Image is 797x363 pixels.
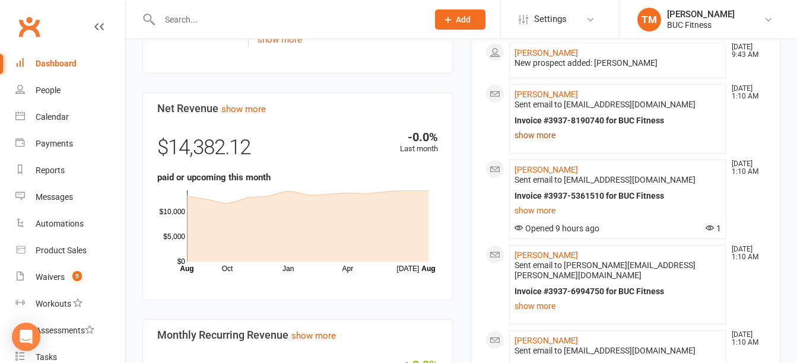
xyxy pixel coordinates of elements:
[156,11,420,28] input: Search...
[36,299,71,308] div: Workouts
[515,165,578,174] a: [PERSON_NAME]
[36,59,77,68] div: Dashboard
[36,85,61,95] div: People
[515,298,722,314] a: show more
[15,237,125,264] a: Product Sales
[515,58,722,68] div: New prospect added: [PERSON_NAME]
[726,43,765,59] time: [DATE] 9:43 AM
[12,323,40,351] div: Open Intercom Messenger
[435,9,485,30] button: Add
[706,224,721,233] span: 1
[291,330,336,341] a: show more
[36,352,57,362] div: Tasks
[515,260,696,280] span: Sent email to [PERSON_NAME][EMAIL_ADDRESS][PERSON_NAME][DOMAIN_NAME]
[515,116,722,126] div: Invoice #3937-8190740 for BUC Fitness
[726,85,765,100] time: [DATE] 1:10 AM
[36,165,65,175] div: Reports
[515,286,722,297] div: Invoice #3937-6994750 for BUC Fitness
[534,6,567,33] span: Settings
[15,211,125,237] a: Automations
[515,90,578,99] a: [PERSON_NAME]
[400,131,438,143] div: -0.0%
[15,130,125,157] a: Payments
[157,329,438,341] h3: Monthly Recurring Revenue
[515,224,599,233] span: Opened 9 hours ago
[36,112,69,122] div: Calendar
[515,127,722,144] a: show more
[515,250,578,260] a: [PERSON_NAME]
[221,104,266,114] a: show more
[515,175,696,184] span: Sent email to [EMAIL_ADDRESS][DOMAIN_NAME]
[515,336,578,345] a: [PERSON_NAME]
[726,331,765,346] time: [DATE] 1:10 AM
[15,50,125,77] a: Dashboard
[15,264,125,291] a: Waivers 5
[515,100,696,109] span: Sent email to [EMAIL_ADDRESS][DOMAIN_NAME]
[157,172,271,183] strong: paid or upcoming this month
[667,9,735,20] div: [PERSON_NAME]
[15,291,125,317] a: Workouts
[726,246,765,261] time: [DATE] 1:10 AM
[36,219,84,228] div: Automations
[14,12,44,42] a: Clubworx
[36,246,87,255] div: Product Sales
[36,192,73,202] div: Messages
[157,131,438,170] div: $14,382.12
[726,160,765,176] time: [DATE] 1:10 AM
[36,272,65,282] div: Waivers
[515,191,722,201] div: Invoice #3937-5361510 for BUC Fitness
[15,157,125,184] a: Reports
[72,271,82,281] span: 5
[400,131,438,155] div: Last month
[637,8,661,31] div: TM
[456,15,471,24] span: Add
[36,326,94,335] div: Assessments
[15,77,125,104] a: People
[515,202,722,219] a: show more
[15,184,125,211] a: Messages
[667,20,735,30] div: BUC Fitness
[15,317,125,344] a: Assessments
[515,346,696,355] span: Sent email to [EMAIL_ADDRESS][DOMAIN_NAME]
[36,139,73,148] div: Payments
[515,48,578,58] a: [PERSON_NAME]
[258,34,302,45] a: show more
[157,103,438,114] h3: Net Revenue
[15,104,125,130] a: Calendar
